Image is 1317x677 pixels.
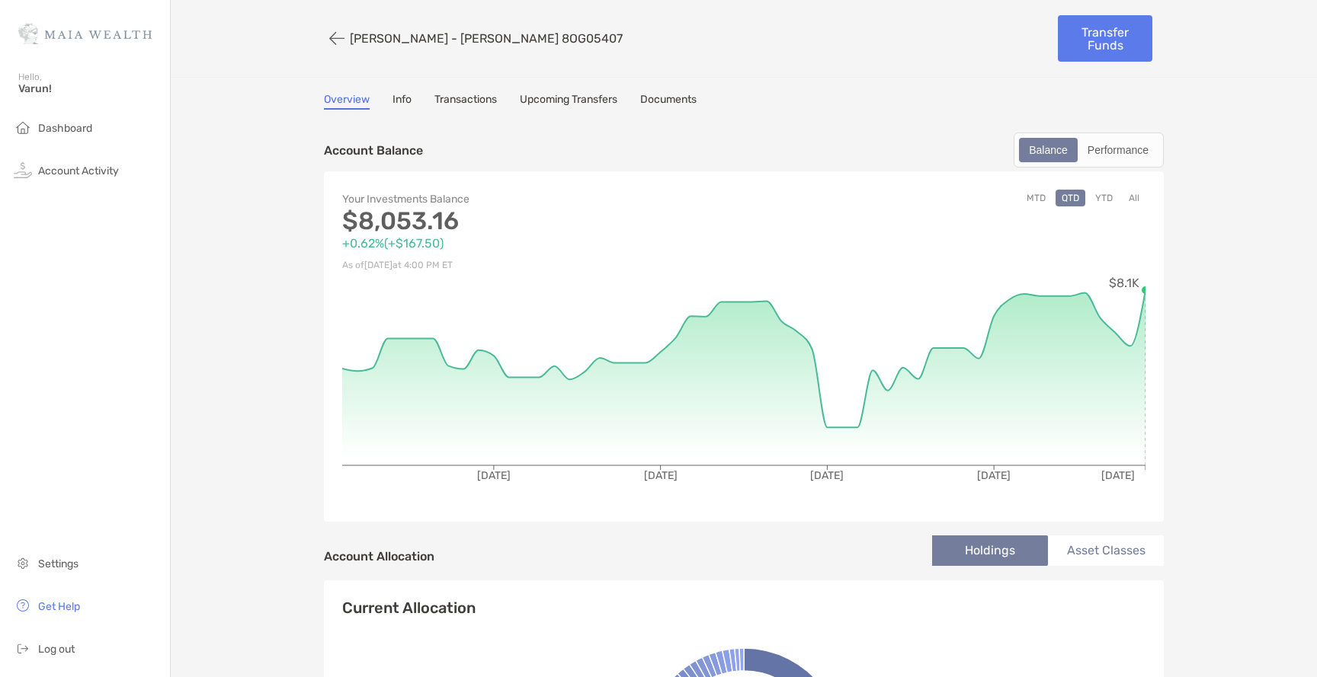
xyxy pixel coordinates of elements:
p: [PERSON_NAME] - [PERSON_NAME] 8OG05407 [350,31,623,46]
span: Settings [38,557,79,570]
p: +0.62% ( +$167.50 ) [342,234,744,253]
img: logout icon [14,639,32,657]
img: settings icon [14,554,32,572]
p: As of [DATE] at 4:00 PM ET [342,256,744,275]
span: Get Help [38,600,80,613]
img: activity icon [14,161,32,179]
span: Varun! [18,82,161,95]
tspan: [DATE] [977,469,1011,482]
button: MTD [1021,190,1052,206]
h4: Current Allocation [342,599,476,617]
button: All [1123,190,1146,206]
tspan: [DATE] [644,469,678,482]
tspan: [DATE] [477,469,511,482]
img: get-help icon [14,596,32,615]
button: QTD [1056,190,1085,206]
span: Dashboard [38,122,92,135]
a: Transactions [434,93,497,110]
tspan: [DATE] [1101,469,1135,482]
span: Log out [38,643,75,656]
a: Upcoming Transfers [520,93,617,110]
p: Your Investments Balance [342,190,744,209]
tspan: $8.1K [1109,276,1139,290]
li: Asset Classes [1048,535,1164,566]
h4: Account Allocation [324,549,434,564]
p: Account Balance [324,141,423,160]
button: YTD [1089,190,1119,206]
div: Performance [1079,139,1157,161]
a: Overview [324,93,370,110]
li: Holdings [932,535,1048,566]
img: household icon [14,118,32,136]
p: $8,053.16 [342,212,744,231]
a: Documents [640,93,697,110]
a: Info [393,93,412,110]
div: segmented control [1014,133,1164,168]
a: Transfer Funds [1058,15,1152,62]
span: Account Activity [38,164,119,177]
div: Balance [1021,139,1076,161]
tspan: [DATE] [810,469,844,482]
img: Zoe Logo [18,6,152,61]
